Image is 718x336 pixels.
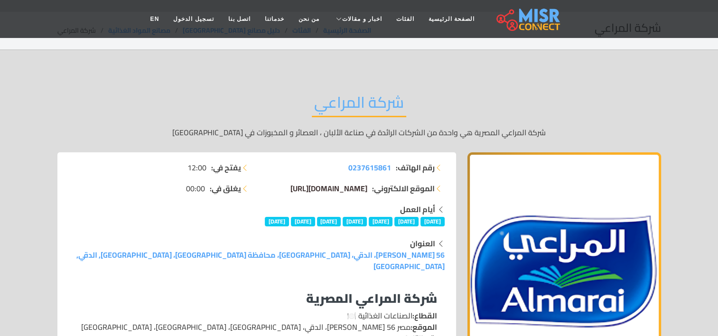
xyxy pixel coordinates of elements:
a: [DOMAIN_NAME][URL] [290,183,367,194]
strong: يغلق في: [210,183,241,194]
h2: شركة المراعي [312,93,406,117]
strong: شركة المراعي المصرية [306,287,437,310]
strong: يفتح في: [211,162,241,173]
span: 0237615861 [348,160,391,175]
a: الفئات [389,10,421,28]
a: اتصل بنا [221,10,258,28]
span: [DATE] [369,217,393,226]
strong: العنوان [410,236,435,251]
strong: رقم الهاتف: [396,162,435,173]
a: تسجيل الدخول [166,10,221,28]
strong: الموقع: [410,320,437,334]
img: main.misr_connect [496,7,560,31]
span: [DATE] [420,217,445,226]
span: [DATE] [343,217,367,226]
span: [DATE] [317,217,341,226]
a: EN [143,10,167,28]
span: 12:00 [187,162,206,173]
span: [DATE] [291,217,315,226]
span: اخبار و مقالات [342,15,382,23]
a: 0237615861 [348,162,391,173]
a: 56 [PERSON_NAME]، الدقي، [GEOGRAPHIC_DATA]، محافظة [GEOGRAPHIC_DATA]، [GEOGRAPHIC_DATA], الدقي, [... [76,248,445,273]
span: [DATE] [394,217,419,226]
span: [DOMAIN_NAME][URL] [290,181,367,196]
strong: أيام العمل [400,202,435,216]
span: [DATE] [265,217,289,226]
p: شركة المراعي المصرية هي واحدة من الشركات الرائدة في صناعة الألبان ، العصائر و المخبوزات في [GEOGR... [57,127,661,138]
strong: الموقع الالكتروني: [372,183,435,194]
a: الصفحة الرئيسية [421,10,482,28]
a: خدماتنا [258,10,291,28]
a: اخبار و مقالات [326,10,389,28]
span: 00:00 [186,183,205,194]
strong: القطاع: [412,308,437,323]
a: من نحن [291,10,326,28]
